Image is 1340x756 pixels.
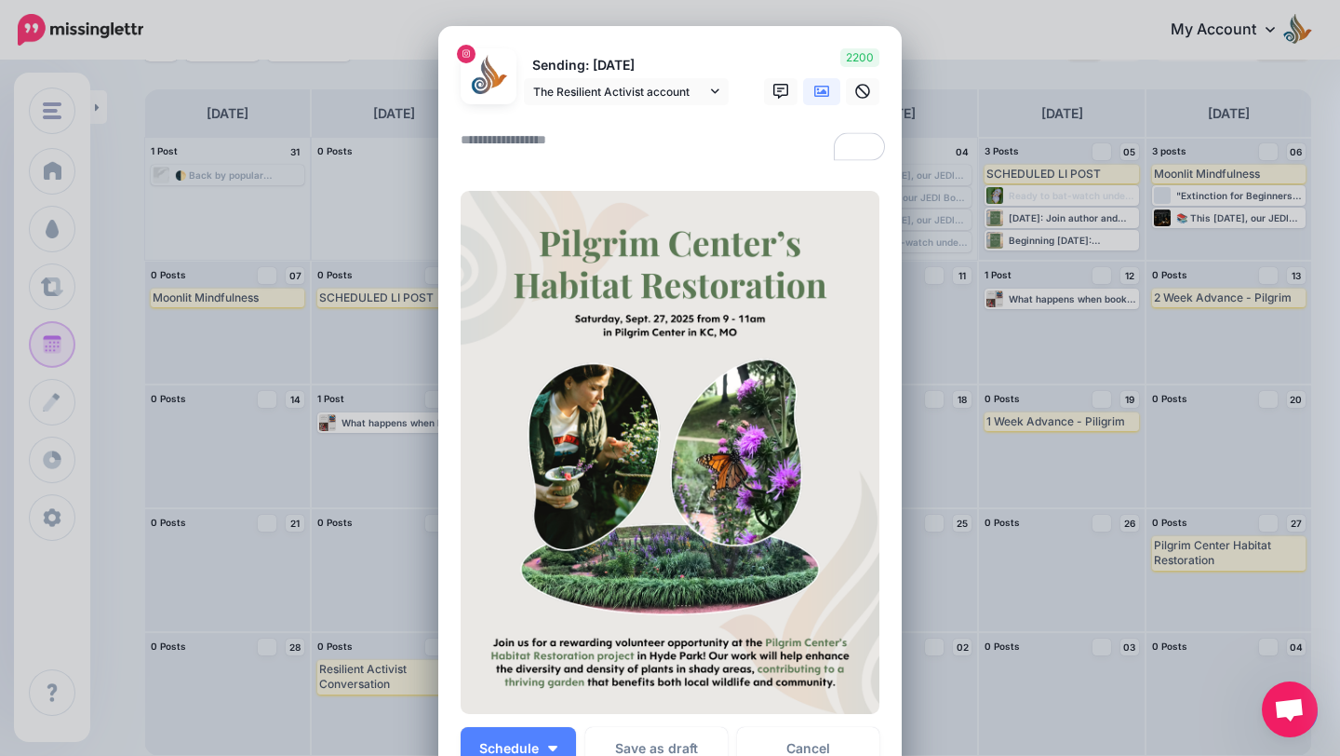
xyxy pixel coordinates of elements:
img: 0U8ZKZ4634MWD3PT3EFDFIDE1HC0VBV7.png [461,191,879,715]
span: The Resilient Activist account [533,82,706,101]
textarea: To enrich screen reader interactions, please activate Accessibility in Grammarly extension settings [461,128,889,165]
span: 2200 [840,48,879,67]
span: Schedule [479,742,539,755]
img: arrow-down-white.png [548,746,557,751]
img: 272154027_129880729524117_961140755981698530_n-bsa125680.jpg [466,54,511,99]
a: The Resilient Activist account [524,78,729,105]
p: Sending: [DATE] [524,55,729,76]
